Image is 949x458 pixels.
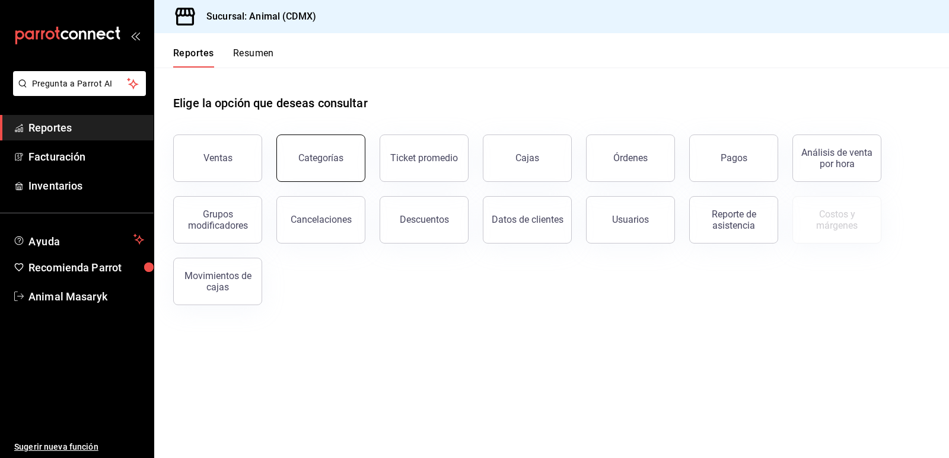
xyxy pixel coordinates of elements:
span: Ayuda [28,232,129,246]
span: Animal Masaryk [28,289,144,305]
div: Categorías [298,152,343,164]
button: Resumen [233,47,274,68]
button: Ticket promedio [380,134,469,182]
button: Datos de clientes [483,196,572,244]
div: Datos de clientes [492,214,563,225]
span: Reportes [28,120,144,136]
button: Reportes [173,47,214,68]
div: Descuentos [400,214,449,225]
button: Órdenes [586,134,675,182]
button: Usuarios [586,196,675,244]
button: Categorías [276,134,365,182]
button: Análisis de venta por hora [792,134,881,182]
div: Reporte de asistencia [697,209,770,231]
h3: Sucursal: Animal (CDMX) [197,9,316,24]
div: Ventas [203,152,233,164]
span: Sugerir nueva función [14,441,144,453]
button: Descuentos [380,196,469,244]
span: Facturación [28,149,144,165]
button: Contrata inventarios para ver este reporte [792,196,881,244]
div: Cajas [515,151,540,165]
div: Usuarios [612,214,649,225]
div: Cancelaciones [291,214,352,225]
span: Inventarios [28,178,144,194]
button: open_drawer_menu [130,31,140,40]
div: Movimientos de cajas [181,270,254,293]
button: Pregunta a Parrot AI [13,71,146,96]
div: Costos y márgenes [800,209,874,231]
button: Grupos modificadores [173,196,262,244]
div: navigation tabs [173,47,274,68]
div: Pagos [721,152,747,164]
button: Cancelaciones [276,196,365,244]
div: Ticket promedio [390,152,458,164]
a: Pregunta a Parrot AI [8,86,146,98]
button: Pagos [689,134,778,182]
div: Órdenes [613,152,648,164]
button: Reporte de asistencia [689,196,778,244]
h1: Elige la opción que deseas consultar [173,94,368,112]
button: Movimientos de cajas [173,258,262,305]
div: Análisis de venta por hora [800,147,874,169]
span: Pregunta a Parrot AI [32,78,128,90]
div: Grupos modificadores [181,209,254,231]
button: Ventas [173,134,262,182]
span: Recomienda Parrot [28,260,144,276]
a: Cajas [483,134,572,182]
